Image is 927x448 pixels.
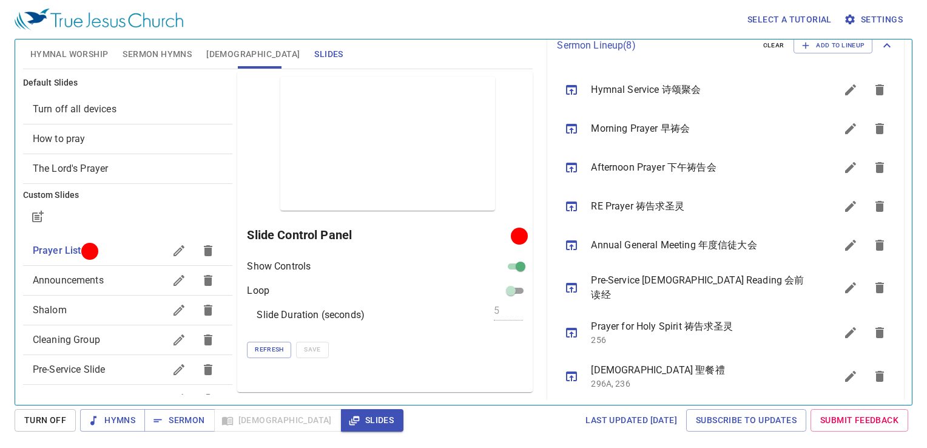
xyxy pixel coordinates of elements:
[696,413,797,428] span: Subscribe to Updates
[33,304,67,316] span: Shalom
[123,47,192,62] span: Sermon Hymns
[23,385,233,414] div: Service Slides
[351,413,394,428] span: Slides
[846,12,903,27] span: Settings
[314,47,343,62] span: Slides
[247,342,291,358] button: Refresh
[33,274,104,286] span: Announcements
[24,413,66,428] span: Turn Off
[33,163,109,174] span: [object Object]
[15,8,183,30] img: True Jesus Church
[763,40,784,51] span: clear
[591,83,807,97] span: Hymnal Service 诗颂聚会
[257,308,365,322] p: Slide Duration (seconds)
[23,355,233,384] div: Pre-Service Slide
[581,409,682,432] a: Last updated [DATE]
[23,95,233,124] div: Turn off all devices
[33,393,93,405] span: Service Slides
[756,38,792,53] button: clear
[591,121,807,136] span: Morning Prayer 早祷会
[591,273,807,302] span: Pre-Service [DEMOGRAPHIC_DATA] Reading 会前读经
[591,160,807,175] span: Afternoon Prayer 下午祷告会
[23,76,233,90] h6: Default Slides
[557,38,753,53] p: Sermon Lineup ( 8 )
[23,325,233,355] div: Cleaning Group
[15,409,76,432] button: Turn Off
[547,25,904,66] div: Sermon Lineup(8)clearAdd to Lineup
[591,363,807,378] span: [DEMOGRAPHIC_DATA] 聖餐禮
[33,245,81,256] span: Prayer List
[743,8,837,31] button: Select a tutorial
[794,38,872,53] button: Add to Lineup
[235,73,255,87] li: 372
[801,40,865,51] span: Add to Lineup
[80,409,145,432] button: Hymns
[23,154,233,183] div: The Lord's Prayer
[33,133,86,144] span: [object Object]
[23,189,233,202] h6: Custom Slides
[591,238,807,253] span: Annual General Meeting 年度信徒大会
[30,47,109,62] span: Hymnal Worship
[247,225,515,245] h6: Slide Control Panel
[341,409,403,432] button: Slides
[686,409,806,432] a: Subscribe to Updates
[247,283,269,298] p: Loop
[591,378,807,390] p: 296A, 236
[235,59,255,73] li: 256
[90,413,135,428] span: Hymns
[747,12,832,27] span: Select a tutorial
[10,66,197,89] div: 圣灵的象征：甘露，雨水
[820,413,898,428] span: Submit Feedback
[23,266,233,295] div: Announcements
[23,236,233,265] div: Prayer List
[154,413,204,428] span: Sermon
[585,413,677,428] span: Last updated [DATE]
[811,409,908,432] a: Submit Feedback
[247,259,311,274] p: Show Controls
[841,8,908,31] button: Settings
[33,103,116,115] span: [object Object]
[255,344,283,355] span: Refresh
[591,319,807,334] span: Prayer for Holy Spirit 祷告求圣灵
[23,124,233,154] div: How to pray
[33,334,100,345] span: Cleaning Group
[23,296,233,325] div: Shalom
[591,199,807,214] span: RE Prayer 祷告求圣灵
[33,364,106,375] span: Pre-Service Slide
[231,47,260,56] p: Hymns 詩
[591,334,807,346] p: 256
[206,47,300,62] span: [DEMOGRAPHIC_DATA]
[547,66,904,403] ul: sermon lineup list
[144,409,214,432] button: Sermon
